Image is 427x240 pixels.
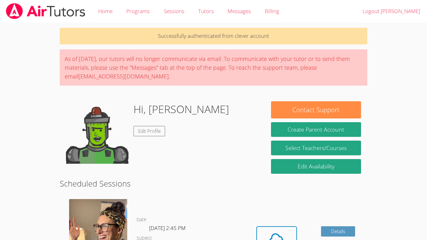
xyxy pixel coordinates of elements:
p: Successfully authenticated from clever account [60,28,367,44]
a: Select Teachers/Courses [271,141,361,155]
a: Edit Availability [271,159,361,174]
a: Edit Profile [133,126,165,136]
h2: Scheduled Sessions [60,177,367,189]
img: default.png [66,101,128,164]
div: As of [DATE], our tutors will no longer communicate via email. To communicate with your tutor or ... [60,49,367,86]
a: Details [321,226,355,237]
img: airtutors_banner-c4298cdbf04f3fff15de1276eac7730deb9818008684d7c2e4769d2f7ddbe033.png [5,3,86,19]
dt: Date [137,216,146,224]
button: Contact Support [271,101,361,118]
h1: Hi, [PERSON_NAME] [133,101,229,117]
span: Messages [228,7,251,15]
span: [DATE] 2:45 PM [149,224,186,232]
button: Create Parent Account [271,122,361,137]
